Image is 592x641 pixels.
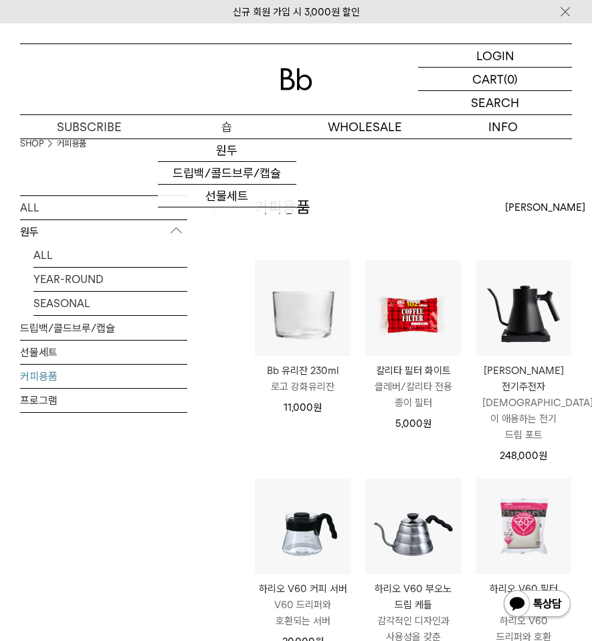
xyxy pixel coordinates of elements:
[505,199,585,215] span: [PERSON_NAME]
[538,450,547,462] span: 원
[500,450,547,462] span: 248,000
[365,478,461,574] img: 하리오 V60 부오노 드립 케틀
[20,341,187,364] a: 선물세트
[233,6,360,18] a: 신규 회원 가입 시 3,000원 할인
[472,68,504,90] p: CART
[365,581,461,613] p: 하리오 V60 부오노 드립 케틀
[476,581,571,613] p: 하리오 V60 필터 화이트
[255,260,351,356] img: Bb 유리잔 230ml
[284,401,322,414] span: 11,000
[476,395,571,443] p: [DEMOGRAPHIC_DATA]이 애용하는 전기 드립 포트
[158,207,296,230] a: 커피용품
[255,581,351,597] p: 하리오 V60 커피 서버
[20,220,187,244] p: 원두
[423,418,431,430] span: 원
[158,185,296,207] a: 선물세트
[434,115,572,139] p: INFO
[255,478,351,574] img: 하리오 V60 커피 서버
[418,68,572,91] a: CART (0)
[20,196,187,219] a: ALL
[313,401,322,414] span: 원
[20,137,43,151] a: SHOP
[255,581,351,629] a: 하리오 V60 커피 서버 V60 드리퍼와 호환되는 서버
[57,137,86,151] a: 커피용품
[476,363,571,443] a: [PERSON_NAME] 전기주전자 [DEMOGRAPHIC_DATA]이 애용하는 전기 드립 포트
[476,44,514,67] p: LOGIN
[395,418,431,430] span: 5,000
[502,589,572,621] img: 카카오톡 채널 1:1 채팅 버튼
[476,363,571,395] p: [PERSON_NAME] 전기주전자
[476,478,571,574] img: 하리오 V60 필터 화이트
[20,115,158,139] a: SUBSCRIBE
[33,244,187,267] a: ALL
[255,363,351,379] p: Bb 유리잔 230ml
[20,389,187,412] a: 프로그램
[504,68,518,90] p: (0)
[365,379,461,411] p: 클레버/칼리타 전용 종이 필터
[158,115,296,139] a: 숍
[255,597,351,629] p: V60 드리퍼와 호환되는 서버
[158,162,296,185] a: 드립백/콜드브루/캡슐
[20,365,187,388] a: 커피용품
[418,44,572,68] a: LOGIN
[33,268,187,291] a: YEAR-ROUND
[365,260,461,356] img: 칼리타 필터 화이트
[158,139,296,162] a: 원두
[471,91,519,114] p: SEARCH
[20,316,187,340] a: 드립백/콜드브루/캡슐
[255,379,351,395] p: 로고 강화유리잔
[280,68,312,90] img: 로고
[476,260,571,356] img: 펠로우 스태그 전기주전자
[296,115,434,139] p: WHOLESALE
[255,363,351,395] a: Bb 유리잔 230ml 로고 강화유리잔
[365,363,461,411] a: 칼리타 필터 화이트 클레버/칼리타 전용 종이 필터
[365,363,461,379] p: 칼리타 필터 화이트
[33,292,187,315] a: SEASONAL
